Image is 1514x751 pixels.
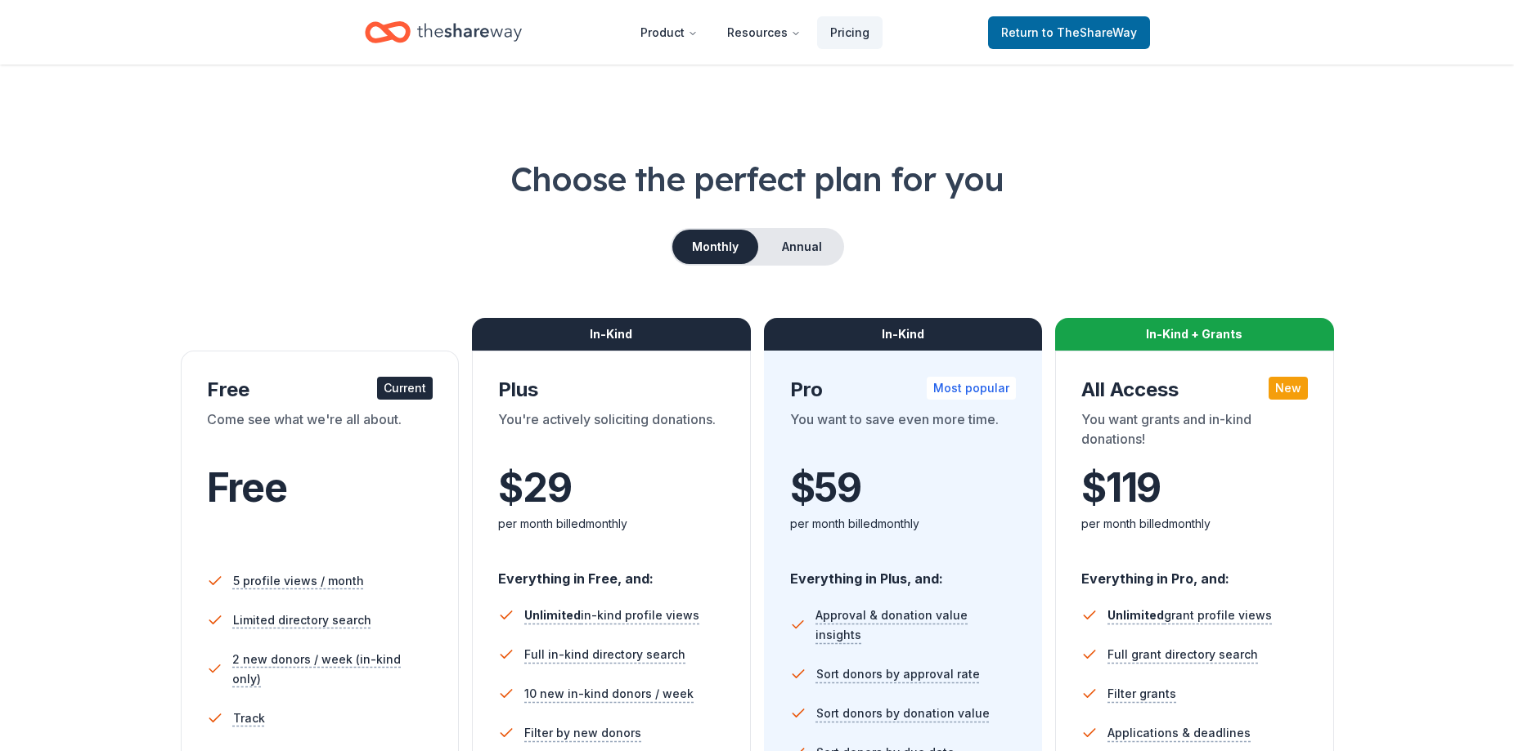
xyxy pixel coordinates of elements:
span: Free [207,463,287,512]
span: to TheShareWay [1042,25,1137,39]
span: Approval & donation value insights [815,606,1016,645]
span: $ 59 [790,465,861,511]
div: Current [377,377,433,400]
button: Monthly [672,230,758,264]
span: in-kind profile views [524,608,699,622]
span: grant profile views [1107,608,1272,622]
span: Applications & deadlines [1107,723,1251,743]
span: Sort donors by donation value [816,704,990,723]
span: $ 119 [1081,465,1161,511]
span: Unlimited [1107,608,1164,622]
div: All Access [1081,377,1308,403]
div: per month billed monthly [498,514,725,534]
span: $ 29 [498,465,571,511]
a: Pricing [817,16,883,49]
span: Full grant directory search [1107,645,1258,664]
button: Product [627,16,711,49]
div: You want grants and in-kind donations! [1081,409,1308,455]
span: Limited directory search [233,610,371,630]
div: Everything in Pro, and: [1081,555,1308,589]
span: Track [233,709,265,728]
span: Filter grants [1107,684,1176,704]
div: per month billed monthly [1081,514,1308,534]
div: Everything in Free, and: [498,555,725,589]
div: Free [207,377,434,403]
span: 10 new in-kind donors / week [524,684,694,704]
div: Pro [790,377,1017,403]
h1: Choose the perfect plan for you [65,156,1449,202]
div: In-Kind + Grants [1055,318,1334,351]
div: You're actively soliciting donations. [498,409,725,455]
div: You want to save even more time. [790,409,1017,455]
span: 5 profile views / month [233,571,364,591]
a: Home [365,13,522,51]
a: Returnto TheShareWay [988,16,1150,49]
span: Unlimited [524,608,581,622]
div: In-Kind [764,318,1043,351]
button: Annual [761,230,842,264]
span: Sort donors by approval rate [816,664,980,684]
div: In-Kind [472,318,751,351]
div: Plus [498,377,725,403]
span: Full in-kind directory search [524,645,685,664]
div: per month billed monthly [790,514,1017,534]
span: Return [1001,23,1137,42]
button: Resources [714,16,814,49]
div: New [1269,377,1308,400]
nav: Main [627,13,883,51]
div: Most popular [927,377,1016,400]
div: Come see what we're all about. [207,409,434,455]
span: Filter by new donors [524,723,641,743]
div: Everything in Plus, and: [790,555,1017,589]
span: 2 new donors / week (in-kind only) [232,650,433,689]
